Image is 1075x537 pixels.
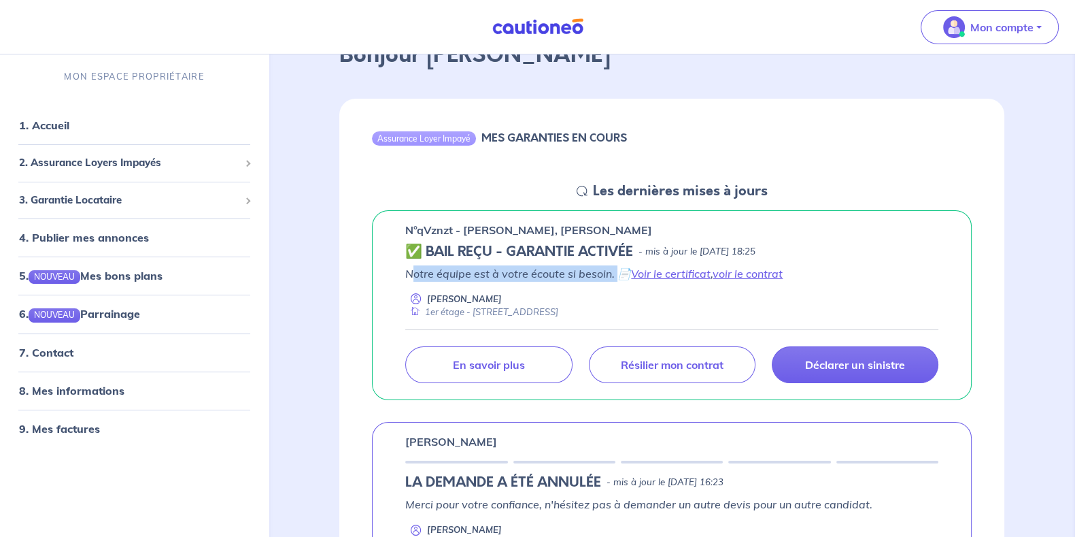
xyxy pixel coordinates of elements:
a: Résilier mon contrat [589,346,755,383]
p: Résilier mon contrat [621,358,723,372]
div: 8. Mes informations [5,376,263,404]
p: n°qVznzt - [PERSON_NAME], [PERSON_NAME] [405,222,652,238]
div: 7. Contact [5,338,263,365]
p: - mis à jour le [DATE] 16:23 [607,476,723,489]
div: 6.NOUVEAUParrainage [5,300,263,327]
a: 4. Publier mes annonces [19,231,149,244]
a: 7. Contact [19,345,73,359]
h5: Les dernières mises à jours [593,183,768,199]
div: Assurance Loyer Impayé [372,131,476,145]
p: - mis à jour le [DATE] 18:25 [638,245,755,259]
a: voir le contrat [713,267,783,280]
p: Déclarer un sinistre [805,358,905,372]
a: En savoir plus [405,346,572,383]
h6: MES GARANTIES EN COURS [481,131,627,144]
a: 9. Mes factures [19,421,100,435]
img: illu_account_valid_menu.svg [943,16,965,38]
span: 3. Garantie Locataire [19,193,239,208]
p: MON ESPACE PROPRIÉTAIRE [64,70,204,83]
h5: LA DEMANDE A ÉTÉ ANNULÉE [405,474,601,491]
img: Cautioneo [487,18,589,35]
button: illu_account_valid_menu.svgMon compte [921,10,1059,44]
div: 3. Garantie Locataire [5,187,263,214]
a: 6.NOUVEAUParrainage [19,307,140,321]
a: Déclarer un sinistre [772,346,938,383]
p: Mon compte [970,19,1034,35]
p: [PERSON_NAME] [405,434,497,450]
h5: ✅ BAIL REÇU - GARANTIE ACTIVÉE [405,244,633,260]
div: 1er étage - [STREET_ADDRESS] [405,306,558,319]
div: 9. Mes factures [5,414,263,442]
p: Bonjour [PERSON_NAME] [339,39,1004,71]
div: 4. Publier mes annonces [5,224,263,251]
p: En savoir plus [453,358,525,372]
a: Voir le certificat [631,267,711,280]
p: Merci pour votre confiance, n'hésitez pas à demander un autre devis pour un autre candidat. [405,496,938,512]
a: 5.NOUVEAUMes bons plans [19,269,163,282]
p: [PERSON_NAME] [427,523,502,536]
a: 1. Accueil [19,118,69,132]
div: 5.NOUVEAUMes bons plans [5,262,263,289]
p: Notre équipe est à votre écoute si besoin. 📄 , [405,265,938,282]
div: state: CONTRACT-VALIDATED, Context: NEW,CHOOSE-CERTIFICATE,RELATIONSHIP,LESSOR-DOCUMENTS [405,244,938,260]
div: 1. Accueil [5,112,263,139]
div: state: ABANDONED-CERTIFICATE, Context: NEW,CHOOSE-CERTIFICATE,ALONE,LESSOR-DOCUMENTS [405,474,938,491]
span: 2. Assurance Loyers Impayés [19,155,239,171]
a: 8. Mes informations [19,383,124,397]
div: 2. Assurance Loyers Impayés [5,150,263,176]
p: [PERSON_NAME] [427,293,502,306]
